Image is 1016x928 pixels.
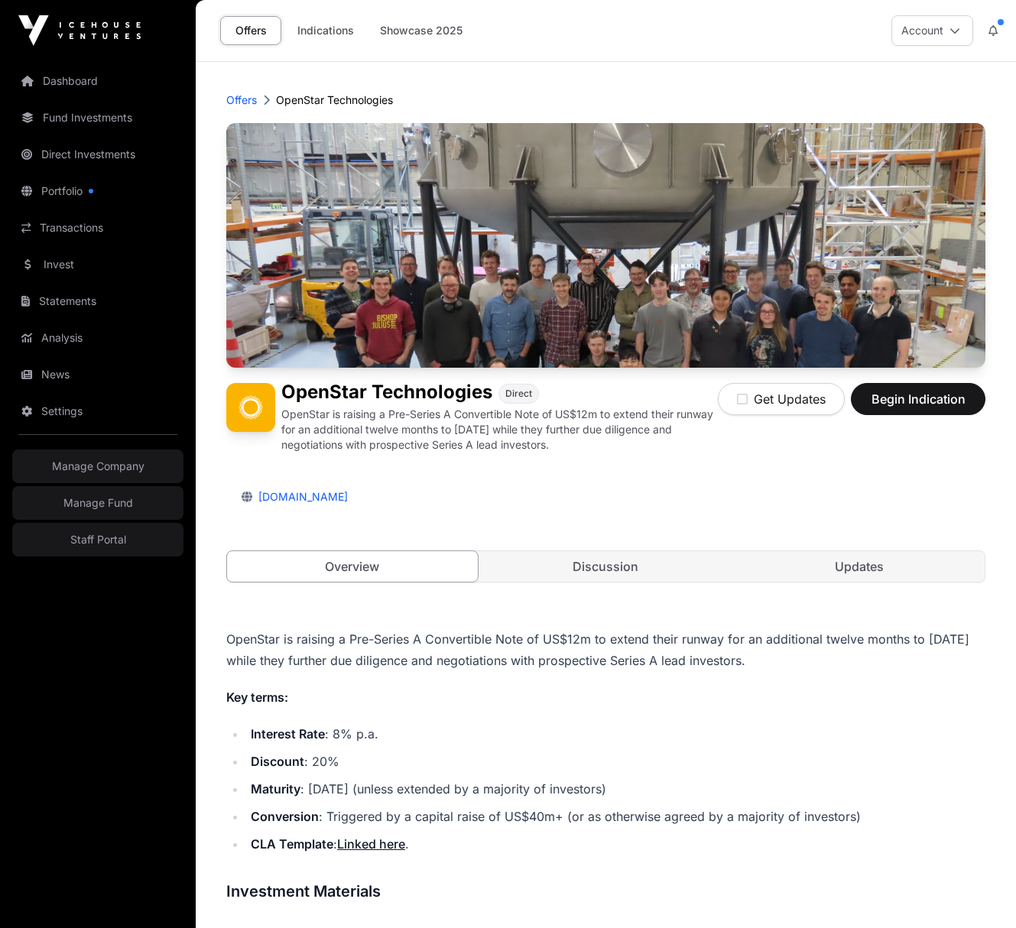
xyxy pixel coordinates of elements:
[12,174,183,208] a: Portfolio
[337,836,405,852] a: Linked here
[12,486,183,520] a: Manage Fund
[246,833,985,855] li: : .
[505,388,532,400] span: Direct
[227,551,985,582] nav: Tabs
[891,15,973,46] button: Account
[370,16,472,45] a: Showcase 2025
[12,321,183,355] a: Analysis
[246,806,985,827] li: : Triggered by a capital raise of US$40m+ (or as otherwise agreed by a majority of investors)
[252,490,348,503] a: [DOMAIN_NAME]
[246,751,985,772] li: : 20%
[246,778,985,800] li: : [DATE] (unless extended by a majority of investors)
[718,383,845,415] button: Get Updates
[226,879,985,904] h3: Investment Materials
[226,383,275,432] img: OpenStar Technologies
[251,754,304,769] strong: Discount
[734,551,985,582] a: Updates
[281,383,492,404] h1: OpenStar Technologies
[870,390,966,408] span: Begin Indication
[251,836,333,852] strong: CLA Template
[12,523,183,556] a: Staff Portal
[18,15,141,46] img: Icehouse Ventures Logo
[12,394,183,428] a: Settings
[226,690,288,705] strong: Key terms:
[12,248,183,281] a: Invest
[12,358,183,391] a: News
[226,92,257,108] a: Offers
[220,16,281,45] a: Offers
[281,407,718,453] p: OpenStar is raising a Pre-Series A Convertible Note of US$12m to extend their runway for an addit...
[481,551,732,582] a: Discussion
[251,781,300,797] strong: Maturity
[12,211,183,245] a: Transactions
[12,64,183,98] a: Dashboard
[276,92,393,108] p: OpenStar Technologies
[12,138,183,171] a: Direct Investments
[251,809,319,824] strong: Conversion
[287,16,364,45] a: Indications
[226,628,985,671] p: OpenStar is raising a Pre-Series A Convertible Note of US$12m to extend their runway for an addit...
[851,383,985,415] button: Begin Indication
[226,550,479,582] a: Overview
[12,101,183,135] a: Fund Investments
[246,723,985,745] li: : 8% p.a.
[251,726,325,741] strong: Interest Rate
[851,398,985,414] a: Begin Indication
[12,449,183,483] a: Manage Company
[226,123,985,368] img: OpenStar Technologies
[12,284,183,318] a: Statements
